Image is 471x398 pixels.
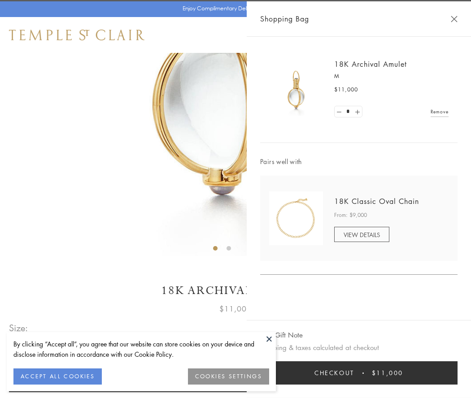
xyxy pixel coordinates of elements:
[13,368,102,385] button: ACCEPT ALL COOKIES
[335,106,344,117] a: Set quantity to 0
[188,368,269,385] button: COOKIES SETTINGS
[372,368,403,378] span: $11,000
[334,59,407,69] a: 18K Archival Amulet
[260,156,458,167] span: Pairs well with
[9,320,29,335] span: Size:
[269,63,323,117] img: 18K Archival Amulet
[334,196,419,206] a: 18K Classic Oval Chain
[334,211,367,220] span: From: $9,000
[260,361,458,385] button: Checkout $11,000
[269,191,323,245] img: N88865-OV18
[314,368,354,378] span: Checkout
[9,30,144,40] img: Temple St. Clair
[9,283,462,298] h1: 18K Archival Amulet
[13,339,269,359] div: By clicking “Accept all”, you agree that our website can store cookies on your device and disclos...
[353,106,362,117] a: Set quantity to 2
[334,227,389,242] a: VIEW DETAILS
[183,4,284,13] p: Enjoy Complimentary Delivery & Returns
[260,13,309,25] span: Shopping Bag
[431,107,449,117] a: Remove
[334,85,358,94] span: $11,000
[219,303,252,315] span: $11,000
[451,16,458,22] button: Close Shopping Bag
[260,342,458,353] p: Shipping & taxes calculated at checkout
[260,329,303,341] button: Add Gift Note
[344,230,380,239] span: VIEW DETAILS
[334,72,449,81] p: M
